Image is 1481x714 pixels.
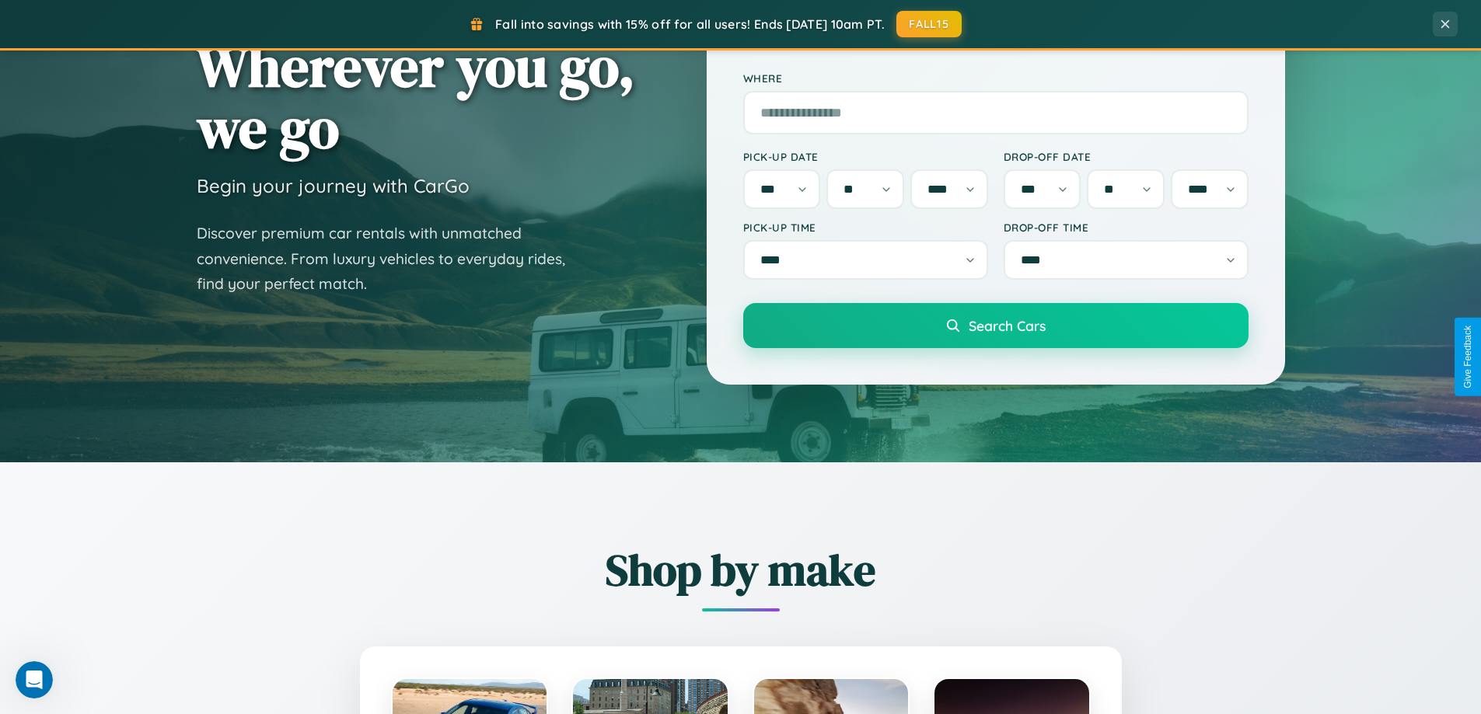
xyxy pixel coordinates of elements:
h2: Shop by make [274,540,1207,600]
label: Drop-off Date [1004,150,1249,163]
button: Search Cars [743,303,1249,348]
div: Give Feedback [1462,326,1473,388]
span: Fall into savings with 15% off for all users! Ends [DATE] 10am PT. [495,16,885,32]
label: Where [743,71,1249,85]
iframe: Intercom live chat [16,661,53,698]
label: Drop-off Time [1004,221,1249,234]
button: FALL15 [896,11,962,37]
p: Discover premium car rentals with unmatched convenience. From luxury vehicles to everyday rides, ... [197,221,585,297]
span: Search Cars [969,317,1046,334]
h3: Begin your journey with CarGo [197,174,470,197]
h1: Wherever you go, we go [197,36,635,158]
label: Pick-up Date [743,150,988,163]
label: Pick-up Time [743,221,988,234]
